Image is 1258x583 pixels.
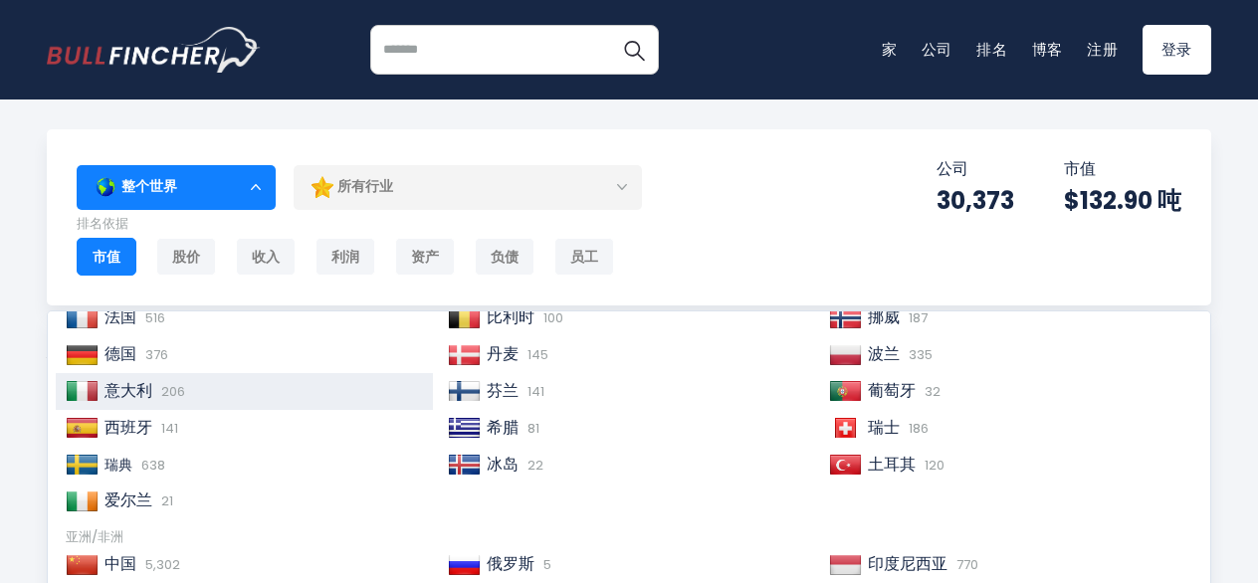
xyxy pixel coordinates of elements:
[66,529,1192,546] div: 亚洲/非洲
[951,555,978,574] span: 770
[47,27,261,73] a: 进入首页
[487,552,534,575] span: 俄罗斯
[105,342,136,365] span: 德国
[523,419,539,438] span: 81
[868,552,947,575] span: 印度尼西亚
[105,416,152,439] span: 西班牙
[487,305,534,328] span: 比利时
[105,552,136,575] span: 中国
[99,455,423,476] div: 瑞典
[554,238,614,276] div: 员工
[523,456,543,475] span: 22
[77,238,136,276] div: 市值
[1032,39,1064,60] a: 博客
[920,382,941,401] span: 32
[140,308,165,327] span: 516
[609,25,659,75] button: 搜索
[1064,185,1181,216] div: $132.90 吨
[904,345,933,364] span: 335
[105,305,136,328] span: 法国
[140,555,180,574] span: 5,302
[487,453,519,476] span: 冰岛
[922,39,953,60] a: 公司
[156,382,185,401] span: 206
[140,345,168,364] span: 376
[395,238,455,276] div: 资产
[904,308,928,327] span: 187
[156,419,178,438] span: 141
[47,27,261,73] img: 红腹鱼标志
[937,159,1014,180] p: 公司
[156,491,173,510] span: 21
[1143,25,1212,75] a: 登录
[337,176,393,196] font: 所有行业
[868,305,900,328] span: 挪威
[487,416,519,439] span: 希腊
[538,308,563,327] span: 100
[976,39,1008,60] a: 排名
[882,39,898,60] a: 家
[523,382,544,401] span: 141
[121,176,177,196] font: 整个世界
[105,488,152,511] span: 爱尔兰
[1064,159,1181,180] p: 市值
[868,342,900,365] span: 波兰
[475,238,534,276] div: 负债
[77,216,614,233] p: 排名依据
[487,379,519,402] span: 芬兰
[236,238,296,276] div: 收入
[538,555,551,574] span: 5
[868,379,916,402] span: 葡萄牙
[156,238,216,276] div: 股价
[523,345,548,364] span: 145
[904,419,929,438] span: 186
[487,342,519,365] span: 丹麦
[920,456,944,475] span: 120
[868,453,916,476] span: 土耳其
[315,238,375,276] div: 利润
[1087,39,1119,60] a: 注册
[937,185,1014,216] div: 30,373
[868,416,900,439] span: 瑞士
[136,456,165,475] span: 638
[105,379,152,402] span: 意大利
